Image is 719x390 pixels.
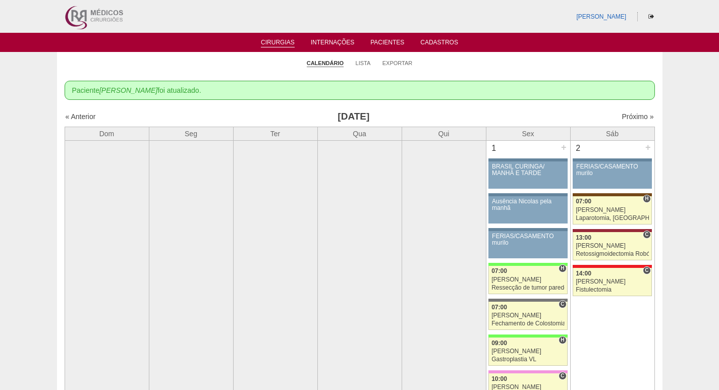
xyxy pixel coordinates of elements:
div: Key: Aviso [488,193,567,196]
a: [PERSON_NAME] [576,13,626,20]
a: Exportar [382,60,413,67]
span: 07:00 [576,198,591,205]
span: 09:00 [491,340,507,347]
div: + [644,141,652,154]
a: BRASIL CURINGA/ MANHÃ E TARDE [488,161,567,189]
div: Paciente foi atualizado. [65,81,655,100]
div: Key: Albert Einstein [488,370,567,373]
a: FÉRIAS/CASAMENTO murilo [573,161,651,189]
div: [PERSON_NAME] [491,312,565,319]
a: H 09:00 [PERSON_NAME] Gastroplastia VL [488,338,567,366]
div: Key: Sírio Libanês [573,229,651,232]
a: Lista [356,60,371,67]
a: Internações [311,39,355,49]
div: Key: Brasil [488,335,567,338]
div: [PERSON_NAME] [491,276,565,283]
a: C 13:00 [PERSON_NAME] Retossigmoidectomia Robótica [573,232,651,260]
span: Consultório [643,266,650,274]
span: Hospital [559,336,566,344]
h3: [DATE] [206,109,501,124]
div: [PERSON_NAME] [576,278,649,285]
th: Seg [149,127,233,140]
a: Cadastros [420,39,458,49]
div: FÉRIAS/CASAMENTO murilo [576,163,648,177]
div: FÉRIAS/CASAMENTO murilo [492,233,564,246]
div: 2 [571,141,586,156]
th: Sáb [570,127,654,140]
div: Key: Aviso [488,228,567,231]
span: Consultório [559,372,566,380]
div: Key: Assunção [573,265,651,268]
a: H 07:00 [PERSON_NAME] Ressecção de tumor parede abdominal pélvica [488,266,567,294]
div: [PERSON_NAME] [576,207,649,213]
div: Ressecção de tumor parede abdominal pélvica [491,285,565,291]
span: Consultório [643,231,650,239]
span: 07:00 [491,267,507,274]
th: Dom [65,127,149,140]
th: Ter [233,127,317,140]
div: Key: Santa Catarina [488,299,567,302]
a: C 14:00 [PERSON_NAME] Fistulectomia [573,268,651,296]
a: Ausência Nicolas pela manhã [488,196,567,224]
div: Key: Aviso [488,158,567,161]
div: Laparotomia, [GEOGRAPHIC_DATA], Drenagem, Bridas [576,215,649,221]
span: Hospital [643,195,650,203]
div: Gastroplastia VL [491,356,565,363]
a: C 07:00 [PERSON_NAME] Fechamento de Colostomia ou Enterostomia [488,302,567,330]
span: 10:00 [491,375,507,382]
div: 1 [486,141,502,156]
span: 14:00 [576,270,591,277]
div: [PERSON_NAME] [491,348,565,355]
a: Calendário [307,60,344,67]
div: + [560,141,568,154]
div: Key: Santa Joana [573,193,651,196]
span: 13:00 [576,234,591,241]
i: Sair [648,14,654,20]
div: Ausência Nicolas pela manhã [492,198,564,211]
div: [PERSON_NAME] [576,243,649,249]
a: « Anterior [66,113,96,121]
a: H 07:00 [PERSON_NAME] Laparotomia, [GEOGRAPHIC_DATA], Drenagem, Bridas [573,196,651,225]
div: Fistulectomia [576,287,649,293]
span: Consultório [559,300,566,308]
div: Key: Brasil [488,263,567,266]
a: Próximo » [622,113,653,121]
span: Hospital [559,264,566,272]
div: BRASIL CURINGA/ MANHÃ E TARDE [492,163,564,177]
th: Sex [486,127,570,140]
th: Qui [402,127,486,140]
div: Retossigmoidectomia Robótica [576,251,649,257]
a: FÉRIAS/CASAMENTO murilo [488,231,567,258]
span: 07:00 [491,304,507,311]
div: Key: Aviso [573,158,651,161]
div: Fechamento de Colostomia ou Enterostomia [491,320,565,327]
em: [PERSON_NAME] [99,86,157,94]
a: Cirurgias [261,39,295,47]
th: Qua [317,127,402,140]
a: Pacientes [370,39,404,49]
